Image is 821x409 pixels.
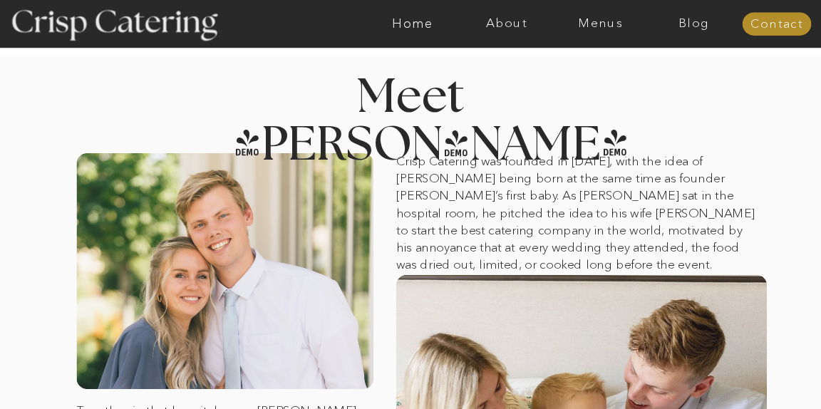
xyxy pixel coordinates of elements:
a: Blog [647,17,741,31]
h2: Meet [PERSON_NAME] [233,73,587,128]
a: Contact [743,18,812,31]
a: Home [366,17,460,31]
a: About [460,17,554,31]
a: Menus [554,17,648,31]
p: Crisp Catering was founded in [DATE], with the idea of [PERSON_NAME] being born at the same time ... [396,153,759,275]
